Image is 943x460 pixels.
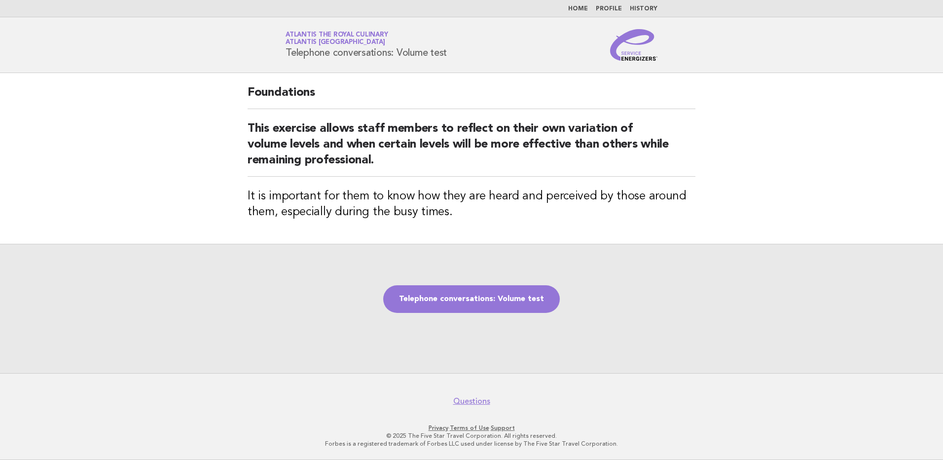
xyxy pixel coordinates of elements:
h2: Foundations [248,85,695,109]
span: Atlantis [GEOGRAPHIC_DATA] [286,39,385,46]
p: © 2025 The Five Star Travel Corporation. All rights reserved. [170,432,773,440]
a: Profile [596,6,622,12]
a: History [630,6,657,12]
a: Privacy [429,424,448,431]
a: Terms of Use [450,424,489,431]
h2: This exercise allows staff members to reflect on their own variation of volume levels and when ce... [248,121,695,177]
img: Service Energizers [610,29,657,61]
a: Atlantis the Royal CulinaryAtlantis [GEOGRAPHIC_DATA] [286,32,388,45]
h1: Telephone conversations: Volume test [286,32,447,58]
a: Support [491,424,515,431]
p: · · [170,424,773,432]
h3: It is important for them to know how they are heard and perceived by those around them, especiall... [248,189,695,220]
a: Questions [453,396,490,406]
a: Home [568,6,588,12]
a: Telephone conversations: Volume test [383,285,560,313]
p: Forbes is a registered trademark of Forbes LLC used under license by The Five Star Travel Corpora... [170,440,773,448]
